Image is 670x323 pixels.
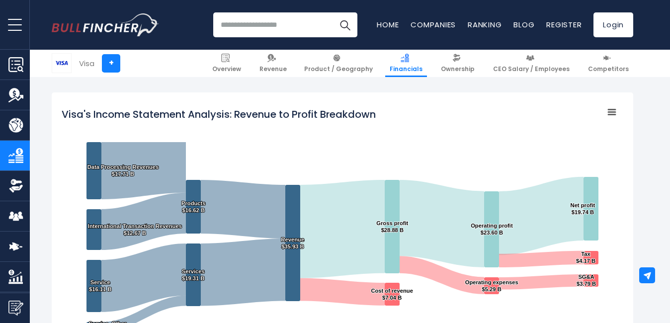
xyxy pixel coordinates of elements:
img: Ownership [8,178,23,193]
div: Visa [79,58,94,69]
span: Product / Geography [304,65,373,73]
a: Login [593,12,633,37]
a: Product / Geography [300,50,377,77]
text: Net profit $19.74 B [571,202,595,215]
a: + [102,54,120,73]
text: Operating expenses $5.29 B [465,279,518,292]
text: Service $16.11 B [89,279,111,292]
a: Ownership [436,50,479,77]
a: Overview [208,50,246,77]
text: SG&A $3.79 B [577,274,596,287]
a: CEO Salary / Employees [489,50,574,77]
span: Overview [212,65,241,73]
span: CEO Salary / Employees [493,65,570,73]
span: Ownership [441,65,475,73]
text: International Transaction Revenues $12.67 B [88,223,182,236]
span: Competitors [588,65,629,73]
a: Companies [411,19,456,30]
button: Search [333,12,357,37]
a: Home [377,19,399,30]
text: Gross profit $28.88 B [376,220,408,233]
a: Competitors [584,50,633,77]
a: Register [546,19,582,30]
tspan: Visa's Income Statement Analysis: Revenue to Profit Breakdown [62,107,376,121]
img: V logo [52,54,71,73]
text: Operating profit $23.60 B [471,223,513,236]
a: Ranking [468,19,502,30]
span: Financials [390,65,422,73]
text: Revenue $35.93 B [281,237,305,249]
img: Bullfincher logo [52,13,159,36]
text: Data Processing Revenues $17.71 B [87,164,159,177]
a: Blog [513,19,534,30]
text: Services $19.31 B [182,268,205,281]
text: Tax $4.17 B [576,251,595,264]
a: Revenue [255,50,291,77]
a: Financials [385,50,427,77]
text: Cost of revenue $7.04 B [371,288,413,301]
a: Go to homepage [52,13,159,36]
span: Revenue [259,65,287,73]
text: Products $16.62 B [181,200,206,213]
